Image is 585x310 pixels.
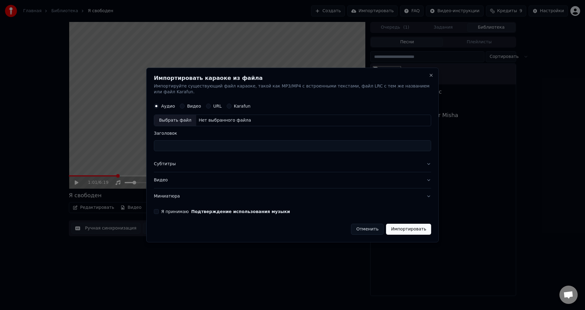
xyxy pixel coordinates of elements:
div: Выбрать файл [154,115,196,126]
button: Импортировать [386,224,431,235]
h2: Импортировать караоке из файла [154,75,431,81]
button: Отменить [351,224,384,235]
label: Заголовок [154,131,431,136]
label: Karafun [234,104,251,109]
button: Я принимаю [191,209,290,214]
label: Я принимаю [161,209,290,214]
label: Аудио [161,104,175,109]
div: Нет выбранного файла [196,118,253,124]
p: Импортируйте существующий файл караоке, такой как MP3/MP4 с встроенными текстами, файл LRC с тем ... [154,83,431,95]
button: Миниатюра [154,188,431,204]
label: URL [213,104,222,109]
label: Видео [187,104,201,109]
button: Субтитры [154,156,431,172]
button: Видео [154,172,431,188]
